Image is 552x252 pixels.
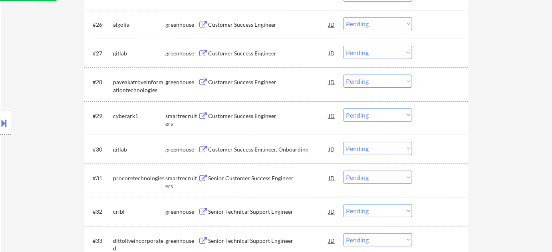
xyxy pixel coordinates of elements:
[165,112,198,128] div: smartrecruiters
[165,174,198,190] div: smartrecruiters
[165,146,198,154] div: greenhouse
[165,78,198,86] div: greenhouse
[113,208,165,216] div: cribl
[165,49,198,57] div: greenhouse
[328,46,336,60] div: JD
[208,21,329,29] div: Customer Success Engineer
[328,233,336,248] div: JD
[93,237,107,245] div: #33
[93,208,107,216] div: #32
[113,21,165,29] div: algolia
[208,112,329,120] div: Customer Success Engineer
[208,174,329,182] div: Senior Customer Success Engineer
[165,21,198,29] div: greenhouse
[328,75,336,89] div: JD
[328,17,336,31] div: JD
[208,237,329,245] div: Senior Technical Support Engineer
[208,49,329,57] div: Customer Success Engineer
[208,146,329,154] div: Customer Success Engineer, Onboarding
[208,208,329,216] div: Senior Technical Support Engineer
[328,171,336,185] div: JD
[328,204,336,219] div: JD
[328,108,336,123] div: JD
[93,21,107,29] div: #26
[165,208,198,216] div: greenhouse
[165,237,198,245] div: greenhouse
[208,78,329,86] div: Customer Success Engineer
[328,142,336,156] div: JD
